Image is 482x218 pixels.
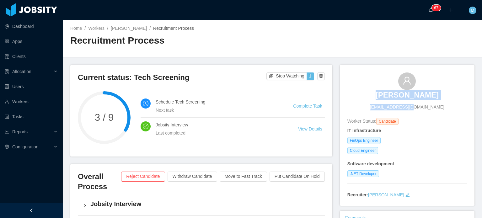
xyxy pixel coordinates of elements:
[156,130,283,136] div: Last completed
[168,172,217,182] button: Withdraw Candidate
[347,128,381,133] strong: IT Infrastructure
[78,113,131,122] span: 3 / 9
[376,118,399,125] span: Candidate
[429,8,433,12] i: icon: bell
[111,26,147,31] a: [PERSON_NAME]
[307,72,314,80] button: 1
[317,72,325,80] button: icon: setting
[5,95,58,108] a: icon: userWorkers
[143,124,148,129] i: icon: check-circle
[347,170,379,177] span: .NET Developer
[220,172,267,182] button: Move to Fast Track
[347,192,368,197] strong: Recruiter:
[12,129,28,134] span: Reports
[5,80,58,93] a: icon: robotUsers
[266,72,307,80] button: icon: eye-invisibleStop Watching
[156,121,283,128] h4: Jobsity Interview
[107,26,108,31] span: /
[293,104,322,109] a: Complete Task
[376,90,439,100] h3: [PERSON_NAME]
[347,161,394,166] strong: Software development
[5,145,9,149] i: icon: setting
[83,204,87,207] i: icon: right
[471,7,474,14] span: M
[12,144,38,149] span: Configuration
[70,34,272,47] h2: Recruitment Process
[5,50,58,63] a: icon: auditClients
[298,126,322,131] a: View Details
[153,26,194,31] span: Recruitment Process
[5,130,9,134] i: icon: line-chart
[5,20,58,33] a: icon: pie-chartDashboard
[78,172,121,192] h3: Overall Process
[347,119,376,124] span: Worker Status:
[143,101,148,106] i: icon: clock-circle
[84,26,86,31] span: /
[5,69,9,74] i: icon: solution
[121,172,165,182] button: Reject Candidate
[270,172,325,182] button: Put Candidate On Hold
[368,192,404,197] a: [PERSON_NAME]
[88,26,104,31] a: Workers
[12,69,31,74] span: Allocation
[347,147,378,154] span: Cloud Engineer
[370,104,444,110] span: [EMAIL_ADDRESS][DOMAIN_NAME]
[434,5,436,11] p: 6
[156,98,278,105] h4: Schedule Tech Screening
[449,8,453,12] i: icon: plus
[5,35,58,48] a: icon: appstoreApps
[70,26,82,31] a: Home
[376,90,439,104] a: [PERSON_NAME]
[347,137,381,144] span: FinOps Engineer
[5,110,58,123] a: icon: profileTasks
[78,196,325,215] div: icon: rightJobsity Interview
[431,5,441,11] sup: 67
[149,26,151,31] span: /
[405,193,410,197] i: icon: edit
[78,72,266,82] h3: Current status: Tech Screening
[403,76,411,85] i: icon: user
[156,107,278,114] div: Next task
[90,199,320,208] h4: Jobsity Interview
[436,5,438,11] p: 7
